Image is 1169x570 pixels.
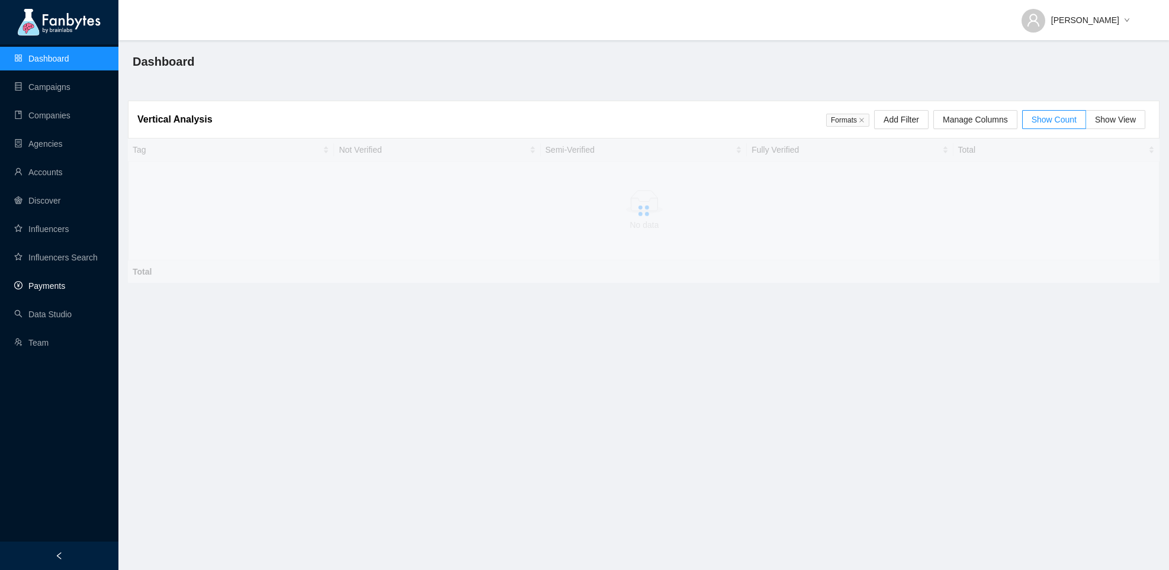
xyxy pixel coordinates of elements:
a: pay-circlePayments [14,281,65,291]
span: Show Count [1032,115,1077,124]
article: Vertical Analysis [137,112,213,127]
span: down [1124,17,1130,24]
a: userAccounts [14,168,63,177]
a: starInfluencers Search [14,253,98,262]
a: starInfluencers [14,224,69,234]
span: user [1026,13,1040,27]
span: close [859,117,865,123]
a: usergroup-addTeam [14,338,49,347]
a: bookCompanies [14,111,70,120]
a: containerAgencies [14,139,63,149]
span: Manage Columns [943,113,1008,126]
a: searchData Studio [14,310,72,319]
a: databaseCampaigns [14,82,70,92]
span: Show View [1095,115,1136,124]
button: Add Filter [874,110,929,129]
span: Add Filter [884,113,919,126]
span: left [55,552,63,560]
button: [PERSON_NAME]down [1012,6,1139,25]
a: radar-chartDiscover [14,196,60,205]
a: appstoreDashboard [14,54,69,63]
span: [PERSON_NAME] [1051,14,1119,27]
span: Dashboard [133,52,194,71]
button: Manage Columns [933,110,1017,129]
span: Formats [826,114,869,127]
